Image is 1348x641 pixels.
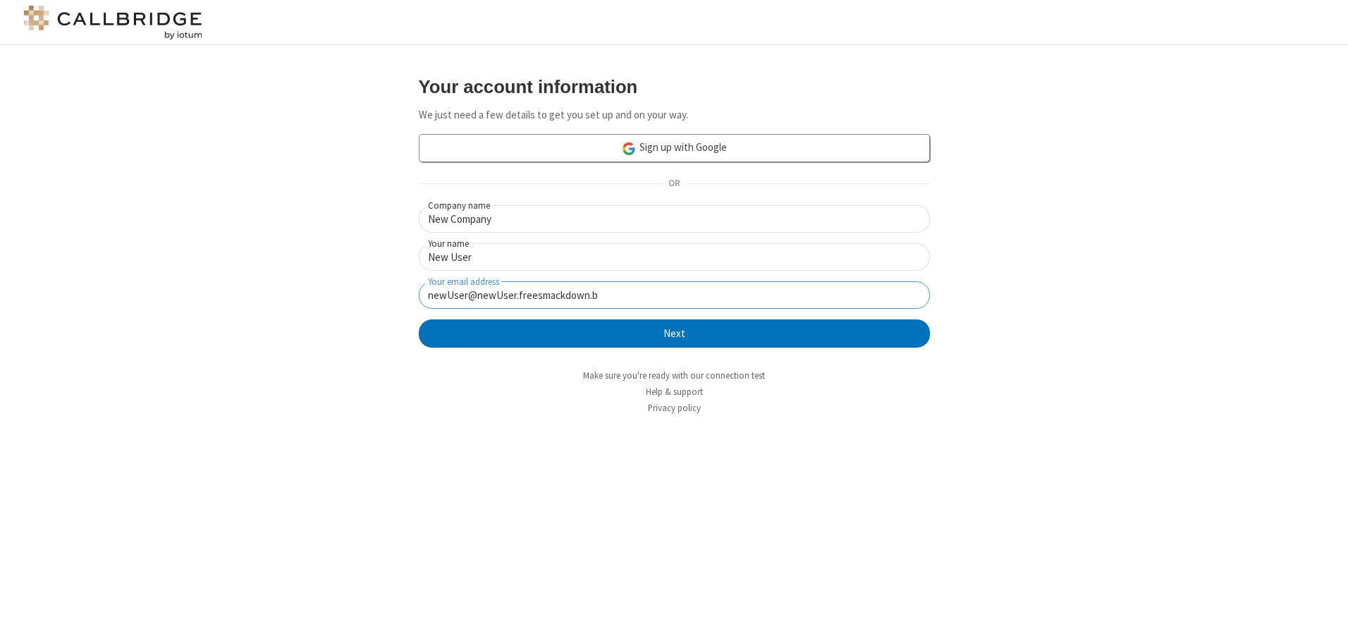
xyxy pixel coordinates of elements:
[646,386,703,398] a: Help & support
[21,6,204,39] img: logo@2x.png
[419,107,930,123] p: We just need a few details to get you set up and on your way.
[419,243,930,271] input: Your name
[419,319,930,348] button: Next
[419,205,930,233] input: Company name
[419,281,930,309] input: Your email address
[663,174,685,194] span: OR
[621,141,637,157] img: google-icon.png
[419,134,930,162] a: Sign up with Google
[648,402,701,414] a: Privacy policy
[419,77,930,97] h3: Your account information
[583,370,765,381] a: Make sure you're ready with our connection test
